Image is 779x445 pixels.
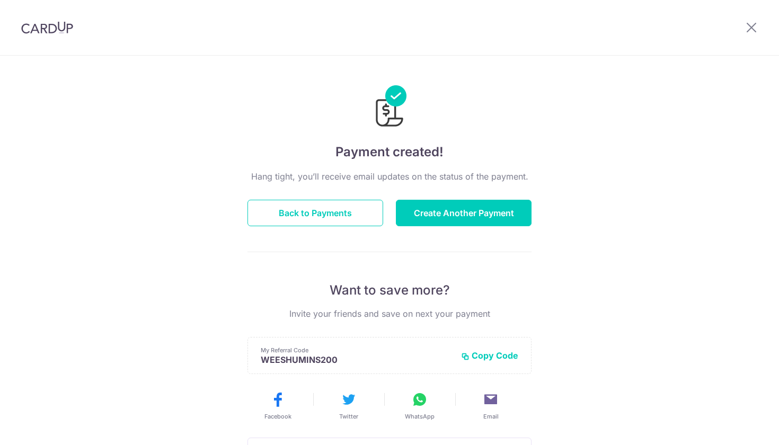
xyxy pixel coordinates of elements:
[388,391,451,421] button: WhatsApp
[396,200,532,226] button: Create Another Payment
[261,354,453,365] p: WEESHUMINS200
[711,413,768,440] iframe: Opens a widget where you can find more information
[373,85,406,130] img: Payments
[246,391,309,421] button: Facebook
[247,282,532,299] p: Want to save more?
[405,412,435,421] span: WhatsApp
[21,21,73,34] img: CardUp
[247,143,532,162] h4: Payment created!
[483,412,499,421] span: Email
[247,200,383,226] button: Back to Payments
[264,412,291,421] span: Facebook
[247,307,532,320] p: Invite your friends and save on next your payment
[261,346,453,354] p: My Referral Code
[247,170,532,183] p: Hang tight, you’ll receive email updates on the status of the payment.
[317,391,380,421] button: Twitter
[339,412,358,421] span: Twitter
[461,350,518,361] button: Copy Code
[459,391,522,421] button: Email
